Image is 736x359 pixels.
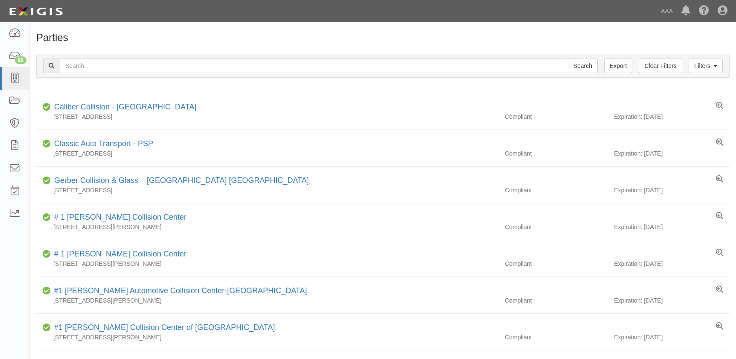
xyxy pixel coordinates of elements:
[498,186,614,194] div: Compliant
[54,323,275,332] a: #1 [PERSON_NAME] Collision Center of [GEOGRAPHIC_DATA]
[43,178,51,184] i: Compliant
[36,296,498,305] div: [STREET_ADDRESS][PERSON_NAME]
[498,259,614,268] div: Compliant
[54,286,307,295] a: #1 [PERSON_NAME] Automotive Collision Center-[GEOGRAPHIC_DATA]
[604,59,632,73] a: Export
[498,333,614,341] div: Compliant
[51,138,153,150] div: Classic Auto Transport - PSP
[568,59,598,73] input: Search
[614,259,730,268] div: Expiration: [DATE]
[639,59,682,73] a: Clear Filters
[15,56,26,64] div: 92
[43,141,51,147] i: Compliant
[36,259,498,268] div: [STREET_ADDRESS][PERSON_NAME]
[716,322,723,331] a: View results summary
[54,139,153,148] a: Classic Auto Transport - PSP
[498,296,614,305] div: Compliant
[614,296,730,305] div: Expiration: [DATE]
[36,186,498,194] div: [STREET_ADDRESS]
[498,112,614,121] div: Compliant
[498,149,614,158] div: Compliant
[716,249,723,257] a: View results summary
[689,59,723,73] a: Filters
[614,333,730,341] div: Expiration: [DATE]
[51,102,196,113] div: Caliber Collision - Gainesville
[36,333,498,341] div: [STREET_ADDRESS][PERSON_NAME]
[614,112,730,121] div: Expiration: [DATE]
[498,223,614,231] div: Compliant
[54,213,186,221] a: # 1 [PERSON_NAME] Collision Center
[51,175,309,186] div: Gerber Collision & Glass – Houston Brighton
[716,138,723,147] a: View results summary
[614,223,730,231] div: Expiration: [DATE]
[716,102,723,110] a: View results summary
[43,288,51,294] i: Compliant
[60,59,568,73] input: Search
[43,251,51,257] i: Compliant
[51,322,275,333] div: #1 Cochran Collision Center of Greensburg
[657,3,677,20] a: AAA
[43,325,51,331] i: Compliant
[54,176,309,185] a: Gerber Collision & Glass – [GEOGRAPHIC_DATA] [GEOGRAPHIC_DATA]
[43,215,51,221] i: Compliant
[54,250,186,258] a: # 1 [PERSON_NAME] Collision Center
[716,175,723,184] a: View results summary
[51,249,186,260] div: # 1 Cochran Collision Center
[36,149,498,158] div: [STREET_ADDRESS]
[699,6,709,16] i: Help Center - Complianz
[54,103,196,111] a: Caliber Collision - [GEOGRAPHIC_DATA]
[51,285,307,297] div: #1 Cochran Automotive Collision Center-Monroeville
[716,285,723,294] a: View results summary
[43,104,51,110] i: Compliant
[614,186,730,194] div: Expiration: [DATE]
[614,149,730,158] div: Expiration: [DATE]
[36,32,730,43] h1: Parties
[716,212,723,221] a: View results summary
[36,112,498,121] div: [STREET_ADDRESS]
[36,223,498,231] div: [STREET_ADDRESS][PERSON_NAME]
[6,4,65,19] img: logo-5460c22ac91f19d4615b14bd174203de0afe785f0fc80cf4dbbc73dc1793850b.png
[51,212,186,223] div: # 1 Cochran Collision Center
